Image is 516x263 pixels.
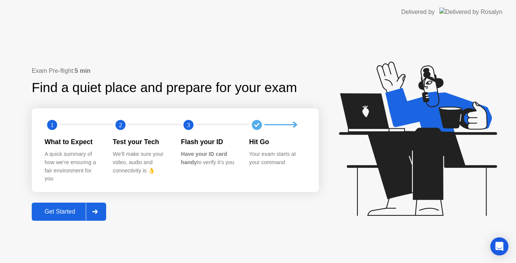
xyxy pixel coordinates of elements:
div: Delivered by [401,8,435,17]
div: Get Started [34,208,86,215]
b: Have your ID card handy [181,151,227,165]
div: A quick summary of how we’re ensuring a fair environment for you [45,150,101,183]
div: We’ll make sure your video, audio and connectivity is 👌 [113,150,169,175]
b: 5 min [75,68,91,74]
text: 3 [187,122,190,129]
text: 1 [51,122,54,129]
text: 2 [119,122,122,129]
div: Open Intercom Messenger [490,237,508,255]
div: What to Expect [45,137,101,147]
div: Hit Go [249,137,306,147]
div: to verify it’s you [181,150,237,166]
div: Flash your ID [181,137,237,147]
div: Your exam starts at your command [249,150,306,166]
button: Get Started [32,203,106,221]
div: Test your Tech [113,137,169,147]
img: Delivered by Rosalyn [439,8,502,16]
div: Exam Pre-flight: [32,66,319,75]
div: Find a quiet place and prepare for your exam [32,78,298,98]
